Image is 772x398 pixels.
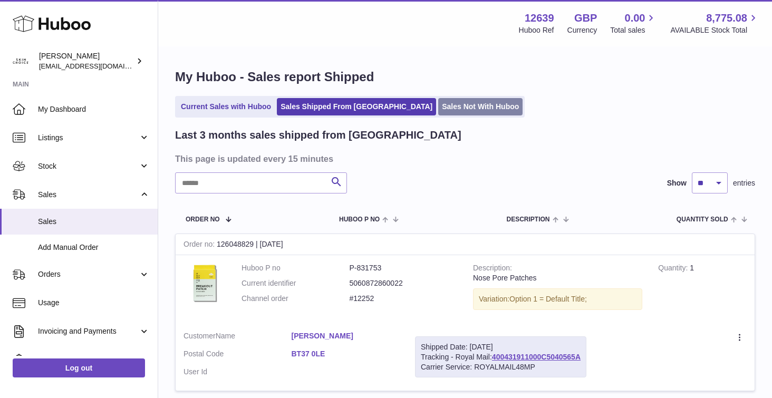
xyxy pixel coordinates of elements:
div: Shipped Date: [DATE] [421,342,581,352]
span: 8,775.08 [706,11,747,25]
span: Invoicing and Payments [38,326,139,336]
span: entries [733,178,755,188]
a: 0.00 Total sales [610,11,657,35]
label: Show [667,178,687,188]
a: Current Sales with Huboo [177,98,275,115]
span: Stock [38,161,139,171]
div: Currency [567,25,597,35]
span: AVAILABLE Stock Total [670,25,759,35]
a: BT37 0LE [292,349,400,359]
span: Huboo P no [339,216,380,223]
strong: Quantity [658,264,690,275]
span: Order No [186,216,220,223]
span: My Dashboard [38,104,150,114]
dd: 5060872860022 [350,278,458,288]
img: 126391698654631.jpg [184,263,226,305]
span: Orders [38,269,139,279]
dt: Channel order [242,294,350,304]
span: Add Manual Order [38,242,150,253]
span: [EMAIL_ADDRESS][DOMAIN_NAME] [39,62,155,70]
h3: This page is updated every 15 minutes [175,153,752,164]
strong: 12639 [525,11,554,25]
strong: Description [473,264,512,275]
div: Variation: [473,288,642,310]
span: Quantity Sold [677,216,728,223]
div: 126048829 | [DATE] [176,234,755,255]
a: Log out [13,358,145,377]
span: Sales [38,190,139,200]
span: Sales [38,217,150,227]
span: Usage [38,298,150,308]
span: Cases [38,355,150,365]
div: [PERSON_NAME] [39,51,134,71]
span: Listings [38,133,139,143]
a: 8,775.08 AVAILABLE Stock Total [670,11,759,35]
dt: Name [184,331,292,344]
td: 1 [650,255,755,323]
span: 0.00 [625,11,645,25]
h1: My Huboo - Sales report Shipped [175,69,755,85]
img: admin@skinchoice.com [13,53,28,69]
div: Tracking - Royal Mail: [415,336,586,378]
div: Huboo Ref [519,25,554,35]
dt: Huboo P no [242,263,350,273]
a: 400431911000C5040565A [492,353,581,361]
span: Customer [184,332,216,340]
a: Sales Not With Huboo [438,98,523,115]
dt: Postal Code [184,349,292,362]
span: Option 1 = Default Title; [509,295,587,303]
dt: User Id [184,367,292,377]
a: Sales Shipped From [GEOGRAPHIC_DATA] [277,98,436,115]
strong: Order no [184,240,217,251]
dt: Current identifier [242,278,350,288]
strong: GBP [574,11,597,25]
dd: P-831753 [350,263,458,273]
a: [PERSON_NAME] [292,331,400,341]
div: Nose Pore Patches [473,273,642,283]
div: Carrier Service: ROYALMAIL48MP [421,362,581,372]
dd: #12252 [350,294,458,304]
span: Total sales [610,25,657,35]
span: Description [506,216,549,223]
h2: Last 3 months sales shipped from [GEOGRAPHIC_DATA] [175,128,461,142]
